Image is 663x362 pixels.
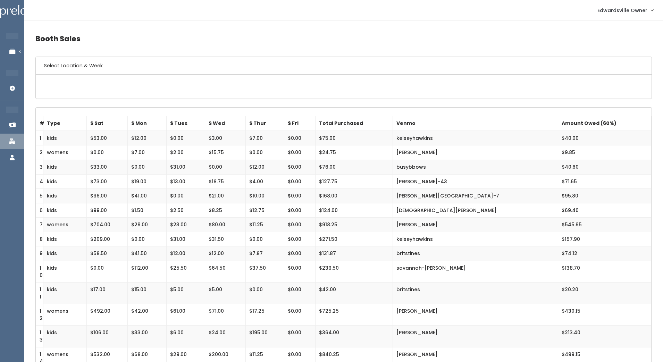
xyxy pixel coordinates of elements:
td: $0.00 [284,304,316,326]
td: $168.00 [316,189,393,203]
td: womens [43,304,87,326]
td: $124.00 [316,203,393,218]
td: $41.00 [128,189,166,203]
td: $23.00 [166,218,205,232]
td: $492.00 [86,304,128,326]
td: britstines [393,283,558,304]
td: $40.60 [558,160,651,174]
td: $24.75 [316,145,393,160]
td: [DEMOGRAPHIC_DATA][PERSON_NAME] [393,203,558,218]
td: $0.00 [284,131,316,145]
td: $15.00 [128,283,166,304]
h6: Select Location & Week [36,57,652,75]
td: 11 [36,283,43,304]
td: $80.00 [205,218,245,232]
th: $ Wed [205,116,245,131]
td: $37.50 [245,261,284,282]
td: $25.50 [166,261,205,282]
td: kids [43,246,87,261]
td: kids [43,232,87,246]
td: $12.00 [205,246,245,261]
th: $ Thur [245,116,284,131]
td: $7.00 [245,131,284,145]
td: 10 [36,261,43,282]
td: $0.00 [284,145,316,160]
td: $58.50 [86,246,128,261]
td: $17.00 [86,283,128,304]
td: $545.95 [558,218,651,232]
td: busybbows [393,160,558,174]
td: $364.00 [316,326,393,347]
td: 3 [36,160,43,174]
td: $0.00 [86,261,128,282]
td: $99.00 [86,203,128,218]
td: $138.70 [558,261,651,282]
td: 1 [36,131,43,145]
td: $2.50 [166,203,205,218]
td: $0.00 [166,131,205,145]
td: $5.00 [166,283,205,304]
td: kids [43,261,87,282]
td: $31.00 [166,232,205,246]
td: kids [43,131,87,145]
td: $2.00 [166,145,205,160]
td: $5.00 [205,283,245,304]
td: kelseyhawkins [393,131,558,145]
td: kids [43,160,87,174]
td: britstines [393,246,558,261]
td: $0.00 [205,160,245,174]
td: $0.00 [128,160,166,174]
td: $0.00 [284,203,316,218]
td: $41.50 [128,246,166,261]
td: $74.12 [558,246,651,261]
td: $71.00 [205,304,245,326]
td: $7.87 [245,246,284,261]
td: $73.00 [86,174,128,189]
td: [PERSON_NAME] [393,145,558,160]
td: $0.00 [284,174,316,189]
th: Type [43,116,87,131]
td: $40.00 [558,131,651,145]
td: $31.50 [205,232,245,246]
td: $53.00 [86,131,128,145]
td: $131.87 [316,246,393,261]
td: $0.00 [86,145,128,160]
td: $96.00 [86,189,128,203]
td: $15.75 [205,145,245,160]
td: $0.00 [128,232,166,246]
td: $0.00 [245,232,284,246]
td: $195.00 [245,326,284,347]
td: [PERSON_NAME][GEOGRAPHIC_DATA]-7 [393,189,558,203]
td: $24.00 [205,326,245,347]
td: $1.50 [128,203,166,218]
td: $0.00 [284,283,316,304]
td: $12.00 [166,246,205,261]
th: $ Tues [166,116,205,131]
td: 6 [36,203,43,218]
td: 4 [36,174,43,189]
td: $75.00 [316,131,393,145]
td: $918.25 [316,218,393,232]
td: $61.00 [166,304,205,326]
td: 7 [36,218,43,232]
th: $ Mon [128,116,166,131]
td: kids [43,283,87,304]
td: $29.00 [128,218,166,232]
td: $157.90 [558,232,651,246]
td: $13.00 [166,174,205,189]
td: $209.00 [86,232,128,246]
td: $213.40 [558,326,651,347]
td: $0.00 [284,218,316,232]
td: $95.80 [558,189,651,203]
td: [PERSON_NAME] [393,218,558,232]
td: $9.85 [558,145,651,160]
td: [PERSON_NAME] [393,304,558,326]
th: Total Purchased [316,116,393,131]
td: 12 [36,304,43,326]
td: 2 [36,145,43,160]
td: $725.25 [316,304,393,326]
td: $0.00 [284,189,316,203]
th: $ Sat [86,116,128,131]
td: $239.50 [316,261,393,282]
td: [PERSON_NAME]-43 [393,174,558,189]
